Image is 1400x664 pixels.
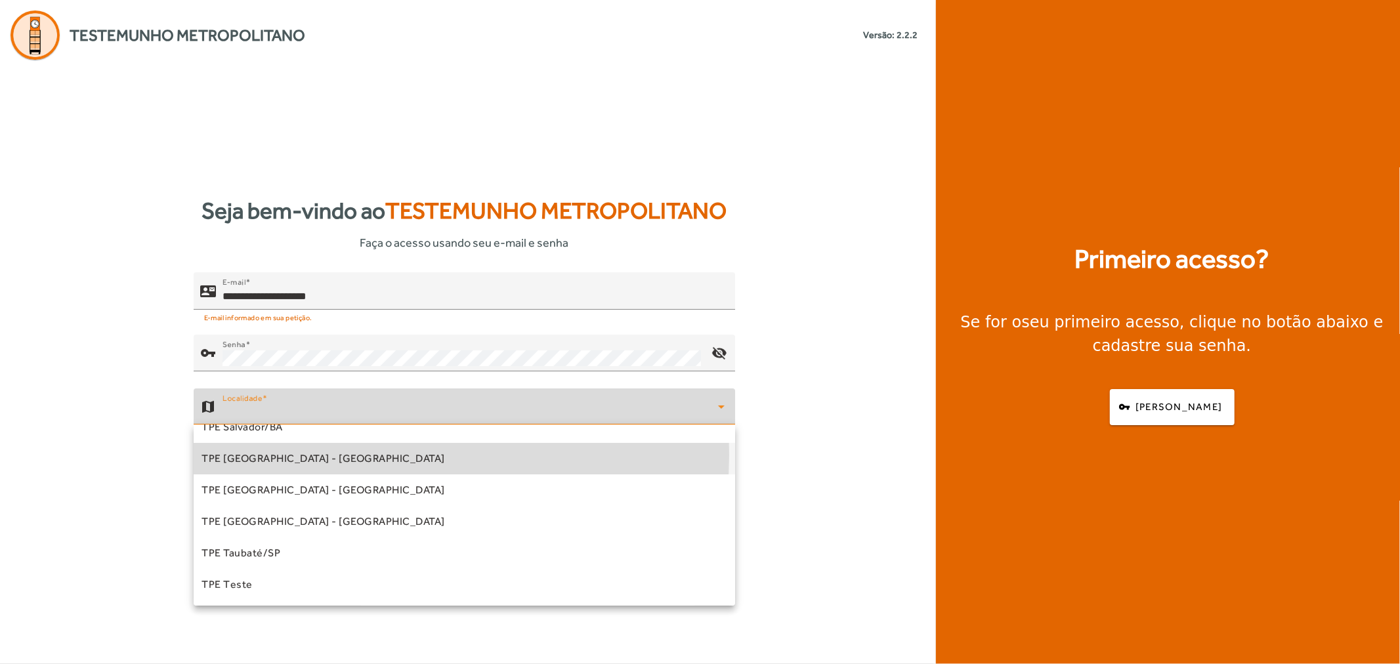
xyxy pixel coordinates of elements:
[202,577,253,592] span: TPE Teste
[202,482,445,498] span: TPE [GEOGRAPHIC_DATA] - [GEOGRAPHIC_DATA]
[202,451,445,467] span: TPE [GEOGRAPHIC_DATA] - [GEOGRAPHIC_DATA]
[202,514,445,529] span: TPE [GEOGRAPHIC_DATA] - [GEOGRAPHIC_DATA]
[202,545,280,561] span: TPE Taubaté/SP
[202,419,283,435] span: TPE Salvador/BA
